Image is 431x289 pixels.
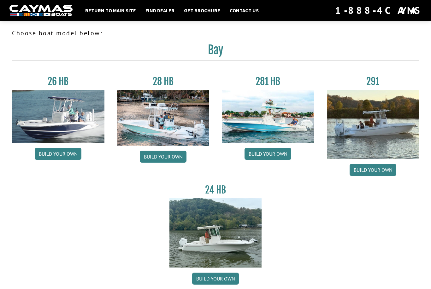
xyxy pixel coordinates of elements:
[12,76,104,87] h3: 26 HB
[327,90,419,159] img: 291_Thumbnail.jpg
[350,164,396,176] a: Build your own
[12,28,419,38] p: Choose boat model below:
[12,90,104,143] img: 26_new_photo_resized.jpg
[117,90,210,146] img: 28_hb_thumbnail_for_caymas_connect.jpg
[222,76,314,87] h3: 281 HB
[192,273,239,285] a: Build your own
[327,76,419,87] h3: 291
[169,184,262,196] h3: 24 HB
[12,43,419,61] h2: Bay
[142,6,178,14] a: Find Dealer
[169,198,262,267] img: 24_HB_thumbnail.jpg
[117,76,210,87] h3: 28 HB
[222,90,314,143] img: 28-hb-twin.jpg
[227,6,262,14] a: Contact Us
[140,151,186,163] a: Build your own
[245,148,291,160] a: Build your own
[181,6,223,14] a: Get Brochure
[335,3,422,17] div: 1-888-4CAYMAS
[35,148,81,160] a: Build your own
[9,5,73,16] img: white-logo-c9c8dbefe5ff5ceceb0f0178aa75bf4bb51f6bca0971e226c86eb53dfe498488.png
[82,6,139,14] a: Return to main site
